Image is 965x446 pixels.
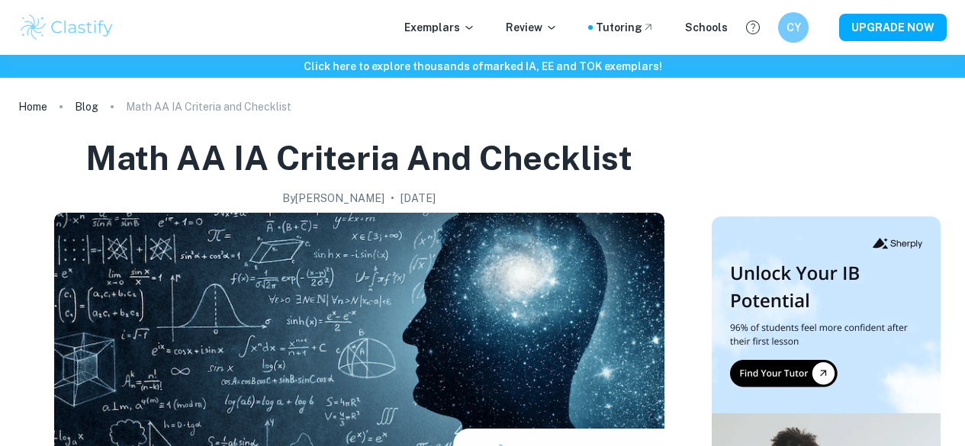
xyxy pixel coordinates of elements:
h1: Math AA IA Criteria and Checklist [85,136,632,181]
p: • [391,190,394,207]
h6: CY [785,19,803,36]
a: Blog [75,96,98,117]
img: Clastify logo [18,12,115,43]
button: Help and Feedback [740,14,766,40]
a: Home [18,96,47,117]
p: Review [506,19,558,36]
h2: [DATE] [400,190,436,207]
a: Tutoring [596,19,655,36]
h6: Click here to explore thousands of marked IA, EE and TOK exemplars ! [3,58,962,75]
a: Schools [685,19,728,36]
p: Math AA IA Criteria and Checklist [126,98,291,115]
h2: By [PERSON_NAME] [282,190,384,207]
button: CY [778,12,809,43]
p: Exemplars [404,19,475,36]
button: UPGRADE NOW [839,14,947,41]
